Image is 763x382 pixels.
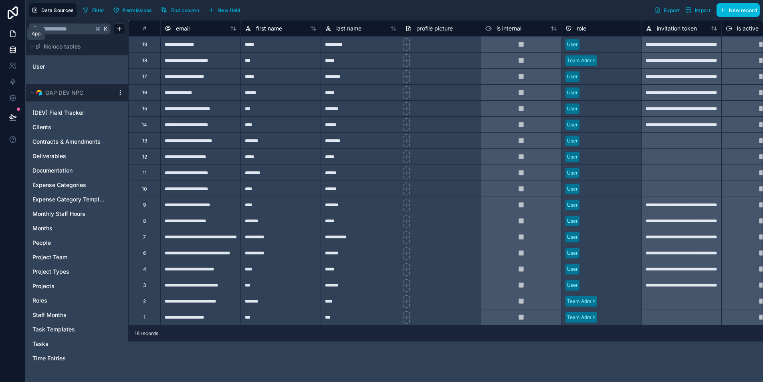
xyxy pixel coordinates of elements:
button: New record [717,3,760,17]
div: 13 [142,138,147,144]
div: 9 [143,202,146,208]
span: invitation token [657,24,697,33]
div: Team Admin [567,314,595,321]
button: Find column [158,4,202,16]
span: Staff Months [32,311,67,319]
div: User [567,105,578,112]
span: Time Entries [32,354,66,362]
a: User [32,63,97,71]
span: K [103,26,109,32]
div: User [567,121,578,128]
div: User [567,217,578,225]
span: Documentation [32,167,73,175]
span: New record [729,7,757,13]
a: Clients [32,123,105,131]
div: Project Types [29,265,125,278]
button: Noloco tables [29,41,120,52]
div: 11 [143,170,147,176]
span: first name [256,24,282,33]
span: Export [664,7,680,13]
span: Find column [170,7,199,13]
div: # [135,25,154,31]
div: Months [29,222,125,235]
div: Project Team [29,251,125,264]
div: 8 [143,218,146,224]
div: App [32,30,40,37]
div: 14 [142,122,147,128]
div: 7 [143,234,146,240]
div: Team Admin [567,298,595,305]
span: User [32,63,45,71]
span: GAP DEV NPC [45,89,83,97]
a: Task Templates [32,325,105,333]
span: 18 records [135,330,158,337]
button: Export [652,3,682,17]
button: Permissions [110,4,154,16]
span: Data Sources [41,7,74,13]
div: Contracts & Amendments [29,135,125,148]
div: Team Admin [567,57,595,64]
span: Project Types [32,268,69,276]
div: People [29,236,125,249]
div: User [567,201,578,209]
div: Deliverables [29,150,125,163]
span: profile picture [416,24,453,33]
div: User [567,89,578,96]
span: Months [32,224,52,232]
a: Tasks [32,340,105,348]
div: [DEV] Field Tracker [29,106,125,119]
div: User [567,234,578,241]
div: User [567,282,578,289]
div: 18 [142,57,147,64]
div: 10 [142,186,147,192]
div: 19 [142,41,147,48]
a: Project Team [32,253,105,261]
div: Expense Categories [29,179,125,191]
button: New field [205,4,243,16]
div: 15 [142,106,147,112]
div: User [567,153,578,161]
a: People [32,239,105,247]
span: New field [218,7,240,13]
a: Projects [32,282,105,290]
div: Staff Months [29,309,125,321]
span: Project Team [32,253,67,261]
a: Monthly Staff Hours [32,210,105,218]
div: Projects [29,280,125,293]
a: New record [713,3,760,17]
div: 17 [142,73,147,80]
a: [DEV] Field Tracker [32,109,105,117]
div: User [567,41,578,48]
span: is active [737,24,759,33]
button: Filter [80,4,107,16]
span: Noloco tables [44,43,81,51]
span: Contracts & Amendments [32,138,101,146]
a: Expense Categories [32,181,105,189]
span: People [32,239,51,247]
div: User [567,169,578,177]
span: Import [695,7,711,13]
div: User [567,73,578,80]
span: Filter [92,7,105,13]
a: Expense Category Templates [32,195,105,203]
div: 6 [143,250,146,256]
span: last name [336,24,361,33]
div: User [567,185,578,193]
a: Roles [32,297,105,305]
button: Data Sources [29,3,77,17]
button: Airtable LogoGAP DEV NPC [29,87,114,98]
div: 4 [143,266,146,272]
a: Deliverables [32,152,105,160]
div: Tasks [29,337,125,350]
span: role [577,24,586,33]
a: Documentation [32,167,105,175]
span: Deliverables [32,152,66,160]
span: Clients [32,123,51,131]
a: Project Types [32,268,105,276]
div: Task Templates [29,323,125,336]
div: User [567,266,578,273]
button: Import [682,3,713,17]
a: Contracts & Amendments [32,138,105,146]
span: Projects [32,282,54,290]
